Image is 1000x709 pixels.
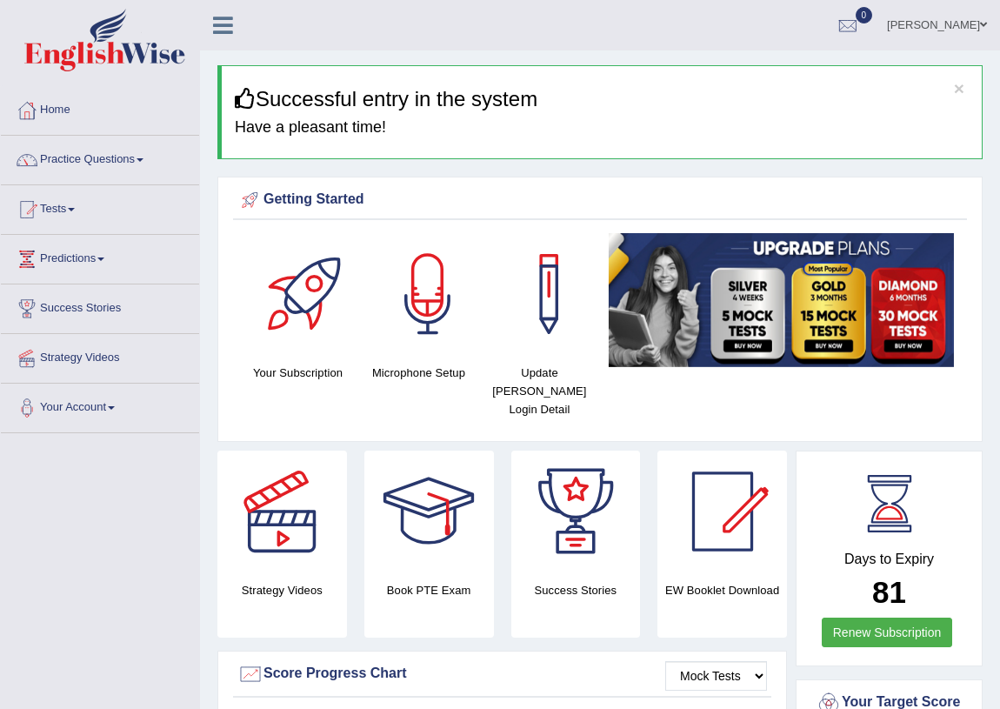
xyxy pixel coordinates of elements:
[488,364,591,418] h4: Update [PERSON_NAME] Login Detail
[364,581,494,599] h4: Book PTE Exam
[237,187,963,213] div: Getting Started
[235,88,969,110] h3: Successful entry in the system
[1,185,199,229] a: Tests
[367,364,470,382] h4: Microphone Setup
[237,661,767,687] div: Score Progress Chart
[217,581,347,599] h4: Strategy Videos
[657,581,787,599] h4: EW Booklet Download
[235,119,969,137] h4: Have a pleasant time!
[609,233,954,367] img: small5.jpg
[856,7,873,23] span: 0
[954,79,964,97] button: ×
[822,618,953,647] a: Renew Subscription
[1,334,199,378] a: Strategy Videos
[1,284,199,328] a: Success Stories
[1,86,199,130] a: Home
[816,552,963,567] h4: Days to Expiry
[1,384,199,427] a: Your Account
[872,575,906,609] b: 81
[246,364,350,382] h4: Your Subscription
[1,136,199,179] a: Practice Questions
[511,581,641,599] h4: Success Stories
[1,235,199,278] a: Predictions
